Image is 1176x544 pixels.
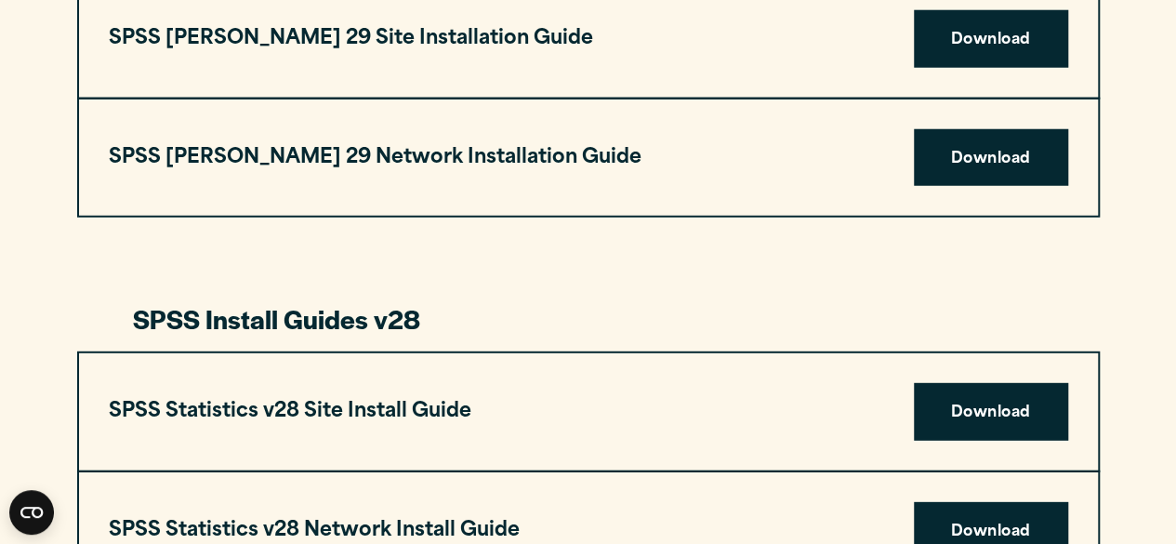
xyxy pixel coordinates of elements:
a: Download [914,10,1068,68]
h3: SPSS Statistics v28 Site Install Guide [109,394,471,430]
h3: SPSS [PERSON_NAME] 29 Network Installation Guide [109,140,641,176]
a: Download [914,129,1068,187]
button: Open CMP widget [9,490,54,535]
h3: SPSS Install Guides v28 [133,301,1044,337]
a: Download [914,383,1068,441]
h3: SPSS [PERSON_NAME] 29 Site Installation Guide [109,21,593,57]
